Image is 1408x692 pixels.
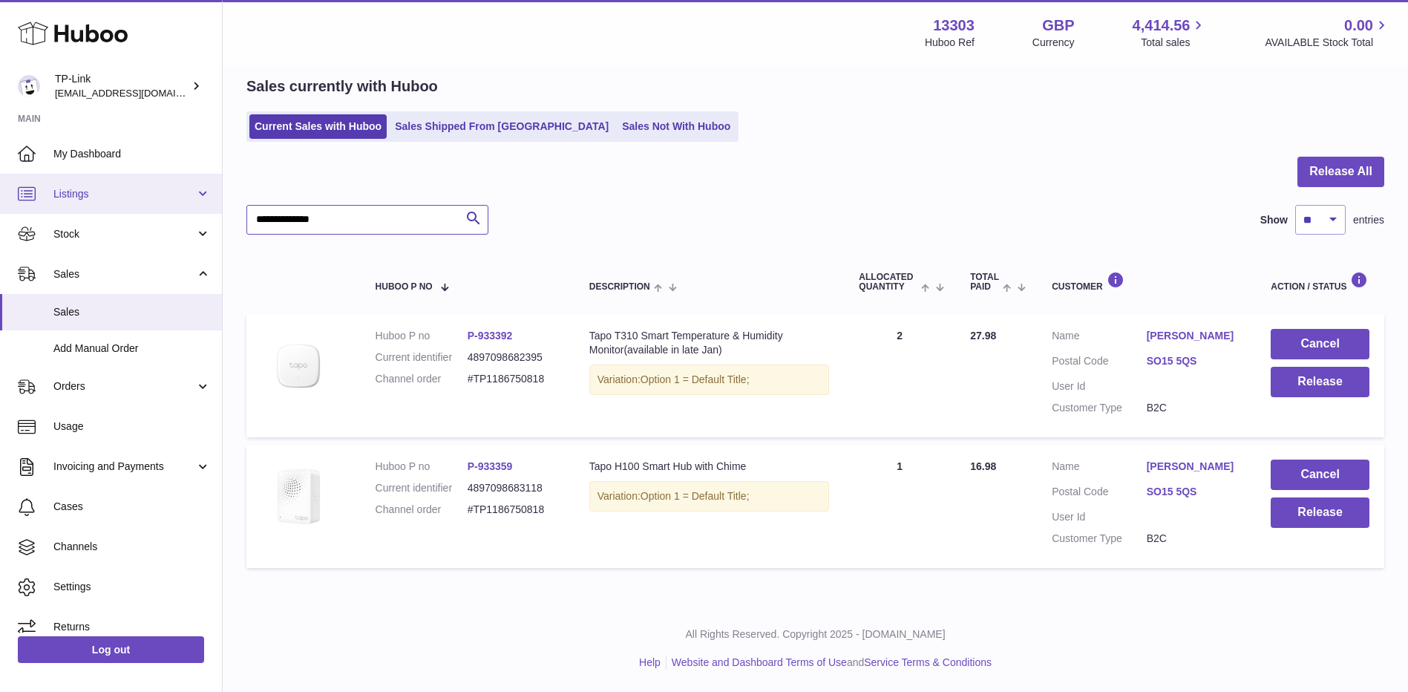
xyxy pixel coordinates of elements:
[1052,485,1147,503] dt: Postal Code
[1052,532,1147,546] dt: Customer Type
[1265,16,1390,50] a: 0.00 AVAILABLE Stock Total
[970,460,996,472] span: 16.98
[376,372,468,386] dt: Channel order
[844,445,955,568] td: 1
[53,342,211,356] span: Add Manual Order
[376,282,433,292] span: Huboo P no
[641,373,750,385] span: Option 1 = Default Title;
[1271,329,1369,359] button: Cancel
[53,227,195,241] span: Stock
[1052,379,1147,394] dt: User Id
[376,460,468,474] dt: Huboo P no
[1271,497,1369,528] button: Release
[589,481,830,512] div: Variation:
[1260,213,1288,227] label: Show
[261,460,335,534] img: Overview_01_large_20220720031630y.jpg
[53,420,211,434] span: Usage
[1147,532,1242,546] dd: B2C
[589,365,830,395] div: Variation:
[1147,329,1242,343] a: [PERSON_NAME]
[376,329,468,343] dt: Huboo P no
[18,636,204,663] a: Log out
[468,503,560,517] dd: #TP1186750818
[1147,460,1242,474] a: [PERSON_NAME]
[639,656,661,668] a: Help
[376,481,468,495] dt: Current identifier
[53,147,211,161] span: My Dashboard
[18,75,40,97] img: gaby.chen@tp-link.com
[376,503,468,517] dt: Channel order
[249,114,387,139] a: Current Sales with Huboo
[53,187,195,201] span: Listings
[1353,213,1384,227] span: entries
[1133,16,1208,50] a: 4,414.56 Total sales
[1297,157,1384,187] button: Release All
[468,460,513,472] a: P-933359
[468,372,560,386] dd: #TP1186750818
[53,540,211,554] span: Channels
[672,656,847,668] a: Website and Dashboard Terms of Use
[53,379,195,394] span: Orders
[468,481,560,495] dd: 4897098683118
[925,36,975,50] div: Huboo Ref
[235,627,1396,642] p: All Rights Reserved. Copyright 2025 - [DOMAIN_NAME]
[53,580,211,594] span: Settings
[970,330,996,342] span: 27.98
[1052,272,1241,292] div: Customer
[641,490,750,502] span: Option 1 = Default Title;
[589,460,830,474] div: Tapo H100 Smart Hub with Chime
[390,114,614,139] a: Sales Shipped From [GEOGRAPHIC_DATA]
[667,656,992,670] li: and
[261,329,335,403] img: Tapo_T310_1_large_20221020063800b.jpg
[970,272,999,292] span: Total paid
[53,305,211,319] span: Sales
[1271,460,1369,490] button: Cancel
[1344,16,1373,36] span: 0.00
[468,350,560,365] dd: 4897098682395
[1052,401,1147,415] dt: Customer Type
[589,329,830,357] div: Tapo T310 Smart Temperature & Humidity Monitor(available in late Jan)
[1265,36,1390,50] span: AVAILABLE Stock Total
[844,314,955,437] td: 2
[1147,485,1242,499] a: SO15 5QS
[1141,36,1207,50] span: Total sales
[53,500,211,514] span: Cases
[1133,16,1191,36] span: 4,414.56
[55,87,218,99] span: [EMAIL_ADDRESS][DOMAIN_NAME]
[1147,401,1242,415] dd: B2C
[1052,354,1147,372] dt: Postal Code
[1052,460,1147,477] dt: Name
[53,267,195,281] span: Sales
[1042,16,1074,36] strong: GBP
[1052,329,1147,347] dt: Name
[859,272,917,292] span: ALLOCATED Quantity
[617,114,736,139] a: Sales Not With Huboo
[1032,36,1075,50] div: Currency
[246,76,438,97] h2: Sales currently with Huboo
[1271,272,1369,292] div: Action / Status
[589,282,650,292] span: Description
[53,620,211,634] span: Returns
[933,16,975,36] strong: 13303
[864,656,992,668] a: Service Terms & Conditions
[1271,367,1369,397] button: Release
[376,350,468,365] dt: Current identifier
[468,330,513,342] a: P-933392
[53,460,195,474] span: Invoicing and Payments
[55,72,189,100] div: TP-Link
[1147,354,1242,368] a: SO15 5QS
[1052,510,1147,524] dt: User Id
